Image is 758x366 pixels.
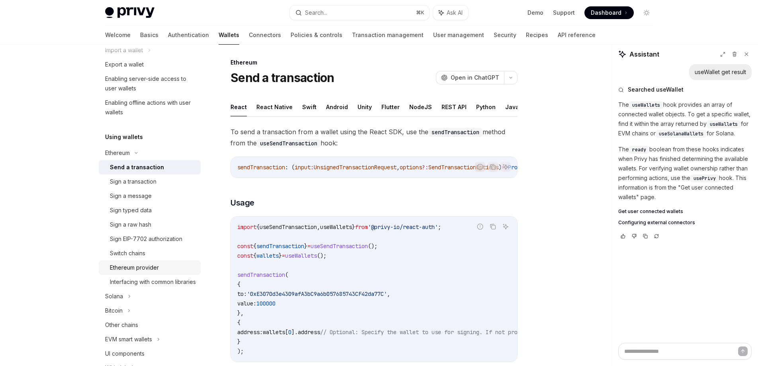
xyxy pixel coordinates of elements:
[291,25,342,45] a: Policies & controls
[618,145,752,202] p: The boolean from these hooks indicates when Privy has finished determining the available wallets....
[442,98,467,116] button: REST API
[291,329,298,336] span: ].
[99,57,201,72] a: Export a wallet
[436,71,504,84] button: Open in ChatGPT
[99,72,201,96] a: Enabling server-side access to user wallets
[428,128,483,137] code: sendTransaction
[105,132,143,142] h5: Using wallets
[500,221,511,232] button: Ask AI
[326,98,348,116] button: Android
[505,98,519,116] button: Java
[632,147,646,153] span: ready
[285,271,288,278] span: (
[320,329,635,336] span: // Optional: Specify the wallet to use for signing. If not provided, the first wallet will be used.
[298,329,320,336] span: address
[219,25,239,45] a: Wallets
[99,203,201,217] a: Sign typed data
[433,6,468,20] button: Ask AI
[237,309,244,317] span: },
[237,348,244,355] span: );
[256,252,279,259] span: wallets
[498,164,502,171] span: )
[305,8,327,18] div: Search...
[352,223,355,231] span: }
[628,86,684,94] span: Searched useWallet
[422,164,428,171] span: ?:
[110,191,152,201] div: Sign a message
[110,263,159,272] div: Ethereum provider
[400,164,422,171] span: options
[256,98,293,116] button: React Native
[710,121,738,127] span: useWallets
[99,346,201,361] a: UI components
[247,290,387,297] span: '0xE3070d3e4309afA3bC9a6b057685743CF42da77C'
[451,74,499,82] span: Open in ChatGPT
[105,60,144,69] div: Export a wallet
[618,100,752,138] p: The hook provides an array of connected wallet objects. To get a specific wallet, find it within ...
[694,175,716,182] span: usePrivy
[494,25,516,45] a: Security
[618,219,695,226] span: Configuring external connectors
[110,220,151,229] div: Sign a raw hash
[285,252,317,259] span: useWallets
[279,252,282,259] span: }
[257,139,320,148] code: useSendTransaction
[695,68,746,76] div: useWallet get result
[618,219,752,226] a: Configuring external connectors
[659,131,703,137] span: useSolanaWallets
[110,162,164,172] div: Send a transaction
[99,96,201,119] a: Enabling offline actions with user wallets
[99,174,201,189] a: Sign a transaction
[105,148,130,158] div: Ethereum
[618,86,752,94] button: Searched useWallet
[285,329,288,336] span: [
[387,290,390,297] span: ,
[428,164,498,171] span: SendTransactionOptions
[237,300,256,307] span: value:
[105,74,196,93] div: Enabling server-side access to user wallets
[237,329,263,336] span: address:
[253,252,256,259] span: {
[140,25,158,45] a: Basics
[110,249,145,258] div: Switch chains
[237,164,285,171] span: sendTransaction
[110,277,196,287] div: Interfacing with common libraries
[591,9,621,17] span: Dashboard
[558,25,596,45] a: API reference
[231,126,518,149] span: To send a transaction from a wallet using the React SDK, use the method from the hook:
[105,98,196,117] div: Enabling offline actions with user wallets
[105,306,123,315] div: Bitcoin
[256,243,304,250] span: sendTransaction
[320,223,352,231] span: useWallets
[618,208,683,215] span: Get user connected wallets
[738,346,748,356] button: Send message
[110,177,156,186] div: Sign a transaction
[358,98,372,116] button: Unity
[295,164,311,171] span: input
[105,25,131,45] a: Welcome
[632,102,660,108] span: useWallets
[168,25,209,45] a: Authentication
[368,243,377,250] span: ();
[488,162,498,172] button: Copy the contents from the code block
[290,6,429,20] button: Search...⌘K
[368,223,438,231] span: '@privy-io/react-auth'
[629,49,659,59] span: Assistant
[475,162,485,172] button: Report incorrect code
[416,10,424,16] span: ⌘ K
[314,164,397,171] span: UnsignedTransactionRequest
[584,6,634,19] a: Dashboard
[317,252,326,259] span: ();
[105,292,123,301] div: Solana
[253,243,256,250] span: {
[99,189,201,203] a: Sign a message
[263,329,285,336] span: wallets
[527,9,543,17] a: Demo
[500,162,511,172] button: Ask AI
[237,252,253,259] span: const
[99,260,201,275] a: Ethereum provider
[553,9,575,17] a: Support
[447,9,463,17] span: Ask AI
[288,329,291,336] span: 0
[381,98,400,116] button: Flutter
